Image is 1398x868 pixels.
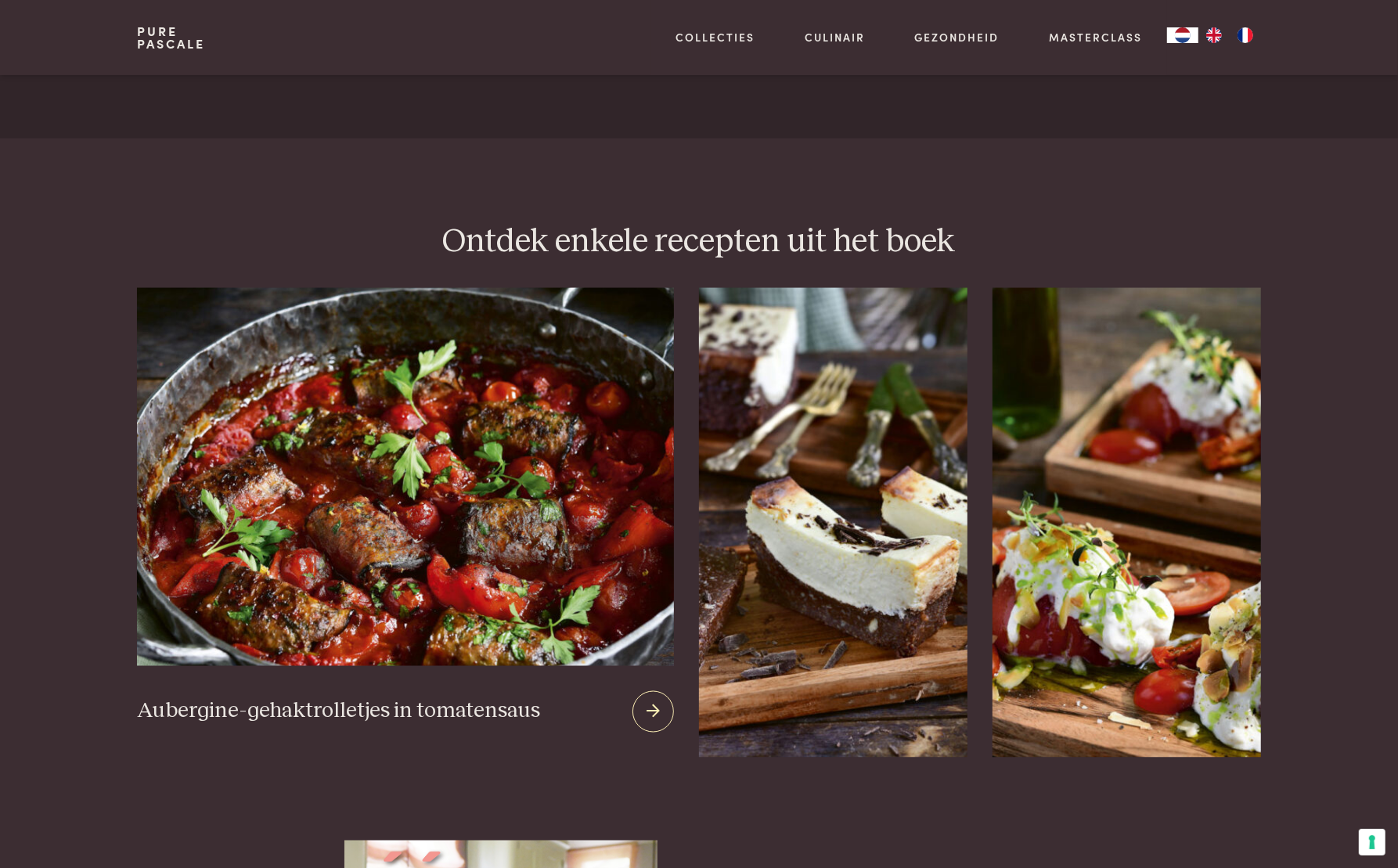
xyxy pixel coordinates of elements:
[1359,829,1385,855] button: Uw voorkeuren voor toestemming voor trackingtechnologieën
[137,288,674,666] img: Aubergine-gehaktrolletjes in tomatensaus
[805,29,865,45] a: Culinair
[1198,27,1230,43] a: EN
[1167,27,1198,43] div: Language
[915,29,1000,45] a: Gezondheid
[1167,27,1261,43] aside: Language selected: Nederlands
[137,25,205,50] a: PurePascale
[699,288,967,758] img: Brownie-cheesecake
[1049,29,1142,45] a: Masterclass
[137,698,540,726] h3: Aubergine-gehaktrolletjes in tomatensaus
[1167,27,1198,43] a: NL
[676,29,755,45] a: Collecties
[137,222,1261,263] h2: Ontdek enkele recepten uit het boek
[1230,27,1261,43] a: FR
[1198,27,1261,43] ul: Language list
[993,288,1261,758] img: Gare gekoelde tomaat met stracciatella
[137,288,674,758] a: Aubergine-gehaktrolletjes in tomatensaus Aubergine-gehaktrolletjes in tomatensaus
